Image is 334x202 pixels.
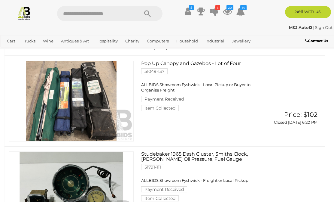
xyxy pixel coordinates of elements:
[236,6,245,17] a: 14
[223,6,232,17] a: 20
[210,6,219,17] a: 5
[226,5,233,10] i: 20
[189,5,194,10] i: $
[305,39,328,43] b: Contact Us
[5,36,18,46] a: Cars
[240,5,247,10] i: 14
[143,37,186,51] a: Price: $14 Closed [DATE] 7:40 PM
[144,36,171,46] a: Computers
[215,5,220,10] i: 5
[285,6,331,18] a: Sell with us
[123,36,142,46] a: Charity
[132,6,162,21] button: Search
[289,25,313,30] a: M&J Auto
[43,46,91,56] a: [GEOGRAPHIC_DATA]
[276,111,319,125] a: Price: $102 Closed [DATE] 6:20 PM
[284,111,317,118] span: Price: $102
[229,36,253,46] a: Jewellery
[20,36,38,46] a: Trucks
[313,25,314,30] span: |
[183,6,192,17] a: $
[289,25,312,30] strong: M&J Auto
[174,36,200,46] a: Household
[305,38,329,44] a: Contact Us
[146,61,267,111] a: Pop Up Canopy and Gazebos - Lot of Four 51049-137 ALLBIDS Showroom Fyshwick - Local Pickup or Buy...
[17,6,31,20] img: Allbids.com.au
[5,46,21,56] a: Office
[94,36,120,46] a: Hospitality
[41,36,56,46] a: Wine
[59,36,91,46] a: Antiques & Art
[146,151,267,201] a: Studebaker 1965 Dash Cluster, Smiths Clock, [PERSON_NAME] Oil Pressure, Fuel Gauge 51791-111 ALLB...
[203,36,227,46] a: Industrial
[315,25,332,30] a: Sign Out
[23,46,41,56] a: Sports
